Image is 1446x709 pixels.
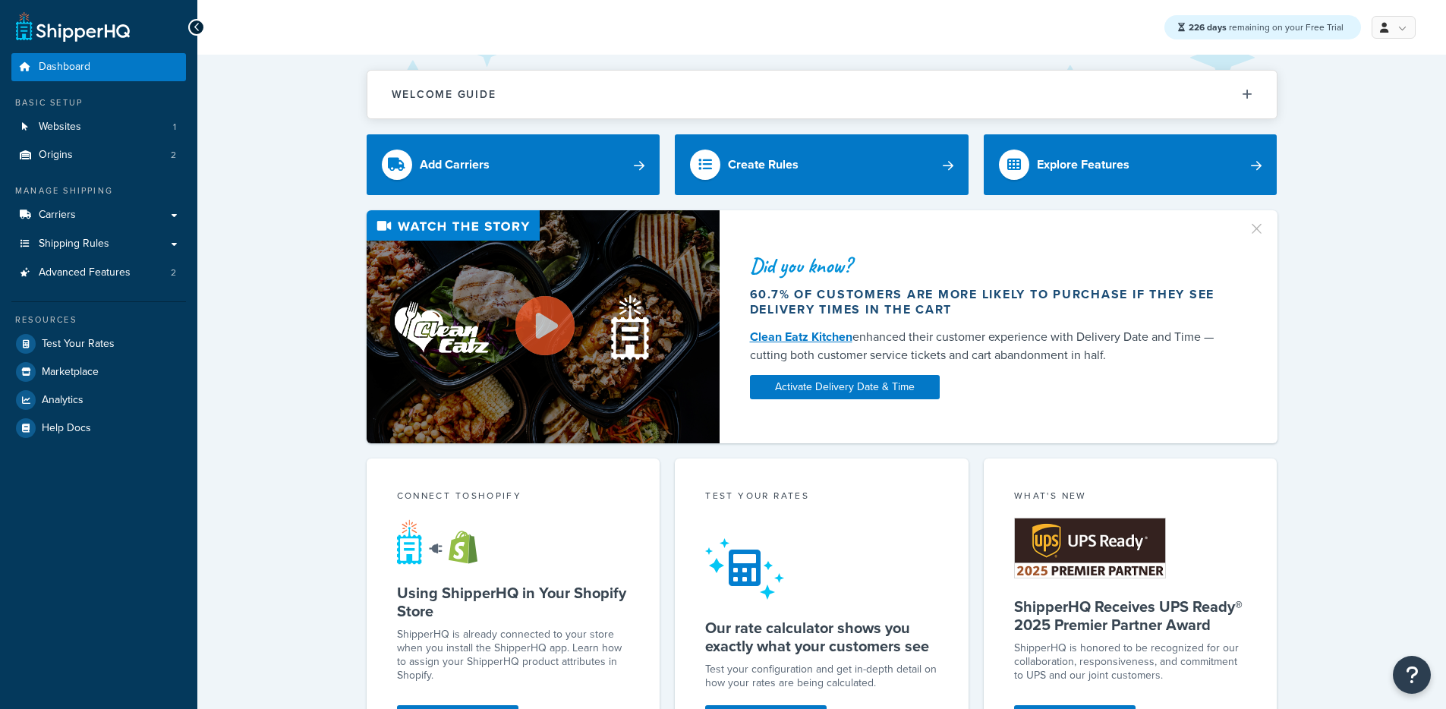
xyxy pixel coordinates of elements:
[39,238,109,251] span: Shipping Rules
[11,314,186,326] div: Resources
[11,113,186,141] li: Websites
[750,287,1230,317] div: 60.7% of customers are more likely to purchase if they see delivery times in the cart
[367,210,720,443] img: Video thumbnail
[11,96,186,109] div: Basic Setup
[1189,20,1227,34] strong: 226 days
[171,266,176,279] span: 2
[11,53,186,81] a: Dashboard
[11,259,186,287] a: Advanced Features2
[171,149,176,162] span: 2
[728,154,799,175] div: Create Rules
[750,375,940,399] a: Activate Delivery Date & Time
[11,230,186,258] a: Shipping Rules
[39,209,76,222] span: Carriers
[705,489,938,506] div: Test your rates
[11,358,186,386] a: Marketplace
[1014,597,1247,634] h5: ShipperHQ Receives UPS Ready® 2025 Premier Partner Award
[11,113,186,141] a: Websites1
[42,366,99,379] span: Marketplace
[705,619,938,655] h5: Our rate calculator shows you exactly what your customers see
[11,414,186,442] a: Help Docs
[397,489,630,506] div: Connect to Shopify
[397,628,630,682] p: ShipperHQ is already connected to your store when you install the ShipperHQ app. Learn how to ass...
[173,121,176,134] span: 1
[397,584,630,620] h5: Using ShipperHQ in Your Shopify Store
[750,255,1230,276] div: Did you know?
[39,61,90,74] span: Dashboard
[11,259,186,287] li: Advanced Features
[42,338,115,351] span: Test Your Rates
[392,89,496,100] h2: Welcome Guide
[11,141,186,169] a: Origins2
[750,328,1230,364] div: enhanced their customer experience with Delivery Date and Time — cutting both customer service ti...
[39,149,73,162] span: Origins
[367,71,1277,118] button: Welcome Guide
[39,121,81,134] span: Websites
[1393,656,1431,694] button: Open Resource Center
[420,154,490,175] div: Add Carriers
[11,386,186,414] a: Analytics
[1189,20,1344,34] span: remaining on your Free Trial
[1014,489,1247,506] div: What's New
[42,394,83,407] span: Analytics
[1037,154,1129,175] div: Explore Features
[39,266,131,279] span: Advanced Features
[984,134,1277,195] a: Explore Features
[11,330,186,358] a: Test Your Rates
[750,328,852,345] a: Clean Eatz Kitchen
[11,201,186,229] a: Carriers
[1014,641,1247,682] p: ShipperHQ is honored to be recognized for our collaboration, responsiveness, and commitment to UP...
[397,519,492,565] img: connect-shq-shopify-9b9a8c5a.svg
[11,184,186,197] div: Manage Shipping
[675,134,969,195] a: Create Rules
[42,422,91,435] span: Help Docs
[705,663,938,690] div: Test your configuration and get in-depth detail on how your rates are being calculated.
[11,141,186,169] li: Origins
[367,134,660,195] a: Add Carriers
